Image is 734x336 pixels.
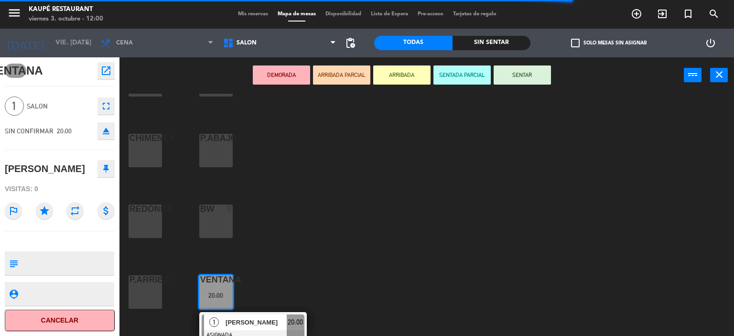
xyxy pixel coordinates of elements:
div: 1 [227,275,233,284]
button: ARRIBADA PARCIAL [313,65,370,85]
div: 9 [227,205,233,213]
span: SALON [27,101,93,112]
div: VENTANA [200,275,201,284]
div: Kaupé Restaurant [29,5,103,14]
button: SENTADA PARCIAL [433,65,491,85]
button: menu [7,6,22,23]
span: [PERSON_NAME] [226,317,287,327]
button: fullscreen [97,98,115,115]
span: 1 [209,317,219,327]
i: power_settings_new [705,37,716,49]
label: Solo mesas sin asignar [571,39,647,47]
span: VENTANA [5,64,26,78]
i: arrow_drop_down [82,37,93,49]
span: Cena [116,40,133,46]
i: power_input [687,69,699,80]
span: SALON [237,40,257,46]
span: Tarjetas de regalo [448,11,501,17]
button: eject [97,122,115,140]
button: ARRIBADA [373,65,431,85]
div: 2 [227,134,233,142]
i: open_in_new [100,65,112,76]
span: Lista de Espera [366,11,413,17]
button: open_in_new [97,62,115,79]
span: Mapa de mesas [273,11,321,17]
div: 2 [156,134,162,142]
button: Cancelar [5,310,115,331]
i: menu [7,6,22,20]
i: outlined_flag [5,202,22,219]
span: Mis reservas [233,11,273,17]
i: search [708,8,720,20]
span: Disponibilidad [321,11,366,17]
i: exit_to_app [657,8,668,20]
i: star [36,202,53,219]
div: viernes 3. octubre - 12:00 [29,14,103,24]
button: power_input [684,68,702,82]
i: person_pin [8,289,19,299]
i: add_circle_outline [631,8,642,20]
i: fullscreen [100,100,112,112]
div: REDONDA [130,205,130,213]
div: BW [200,205,201,213]
div: P.ARRIBA [130,275,130,284]
div: Sin sentar [453,36,531,50]
span: pending_actions [345,37,356,49]
i: turned_in_not [682,8,694,20]
span: 20:00 [57,127,72,135]
div: 2 [156,275,162,284]
div: P.ABAJO [200,134,201,142]
span: 1 [5,97,24,116]
i: attach_money [97,202,115,219]
i: close [713,69,725,80]
i: eject [100,125,112,137]
div: Visitas: 0 [5,181,115,197]
span: Pre-acceso [413,11,448,17]
div: 4 [156,205,162,213]
div: [PERSON_NAME] [5,161,85,177]
button: SENTAR [494,65,551,85]
span: SIN CONFIRMAR [5,127,54,135]
i: subject [8,258,19,269]
i: repeat [66,202,84,219]
button: DEMORADA [253,65,310,85]
div: 20:00 [199,292,233,299]
div: CHIMENEA [130,134,130,142]
span: check_box_outline_blank [571,39,580,47]
button: close [710,68,728,82]
span: 20:00 [288,316,303,328]
div: Todas [374,36,453,50]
